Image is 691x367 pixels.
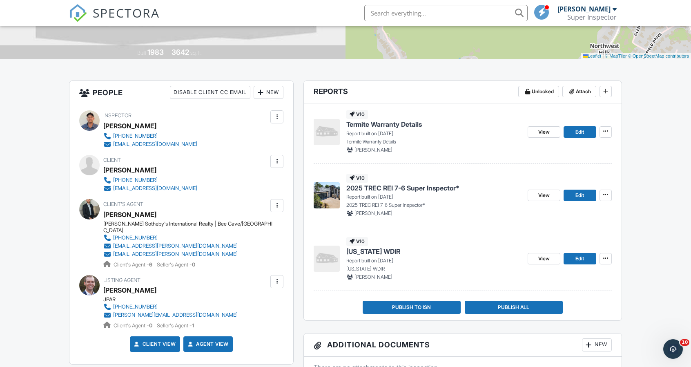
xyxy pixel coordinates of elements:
[113,141,197,148] div: [EMAIL_ADDRESS][DOMAIN_NAME]
[113,235,158,241] div: [PHONE_NUMBER]
[103,303,238,311] a: [PHONE_NUMBER]
[157,262,195,268] span: Seller's Agent -
[103,311,238,319] a: [PERSON_NAME][EMAIL_ADDRESS][DOMAIN_NAME]
[103,284,156,296] div: [PERSON_NAME]
[113,177,158,183] div: [PHONE_NUMBER]
[103,201,143,207] span: Client's Agent
[103,234,268,242] a: [PHONE_NUMBER]
[103,176,197,184] a: [PHONE_NUMBER]
[680,339,689,346] span: 10
[93,4,160,21] span: SPECTORA
[583,54,601,58] a: Leaflet
[103,250,268,258] a: [EMAIL_ADDRESS][PERSON_NAME][DOMAIN_NAME]
[149,322,152,329] strong: 0
[113,251,238,257] div: [EMAIL_ADDRESS][PERSON_NAME][DOMAIN_NAME]
[113,133,158,139] div: [PHONE_NUMBER]
[172,48,189,56] div: 3642
[582,338,612,351] div: New
[103,164,156,176] div: [PERSON_NAME]
[114,322,154,329] span: Client's Agent -
[113,304,158,310] div: [PHONE_NUMBER]
[69,4,87,22] img: The Best Home Inspection Software - Spectora
[628,54,689,58] a: © OpenStreetMap contributors
[602,54,604,58] span: |
[103,132,197,140] a: [PHONE_NUMBER]
[103,208,156,221] div: [PERSON_NAME]
[170,86,250,99] div: Disable Client CC Email
[364,5,528,21] input: Search everything...
[304,333,622,357] h3: Additional Documents
[137,50,146,56] span: Built
[192,322,194,329] strong: 1
[103,157,121,163] span: Client
[103,112,132,119] span: Inspector
[113,185,197,192] div: [EMAIL_ADDRESS][DOMAIN_NAME]
[190,50,202,56] span: sq. ft.
[103,140,197,148] a: [EMAIL_ADDRESS][DOMAIN_NAME]
[113,312,238,318] div: [PERSON_NAME][EMAIL_ADDRESS][DOMAIN_NAME]
[114,262,154,268] span: Client's Agent -
[133,340,176,348] a: Client View
[69,11,160,28] a: SPECTORA
[103,242,268,250] a: [EMAIL_ADDRESS][PERSON_NAME][DOMAIN_NAME]
[103,184,197,192] a: [EMAIL_ADDRESS][DOMAIN_NAME]
[103,221,275,234] div: [PERSON_NAME] Sotheby's International Realty | Bee Cave/[GEOGRAPHIC_DATA]
[103,277,140,283] span: Listing Agent
[663,339,683,359] iframe: Intercom live chat
[186,340,228,348] a: Agent View
[113,243,238,249] div: [EMAIL_ADDRESS][PERSON_NAME][DOMAIN_NAME]
[254,86,283,99] div: New
[147,48,164,56] div: 1983
[192,262,195,268] strong: 0
[557,5,611,13] div: [PERSON_NAME]
[149,262,152,268] strong: 6
[103,296,244,303] div: JPAR
[69,81,293,104] h3: People
[605,54,627,58] a: © MapTiler
[567,13,617,21] div: Super Inspector
[103,120,156,132] div: [PERSON_NAME]
[157,322,194,329] span: Seller's Agent -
